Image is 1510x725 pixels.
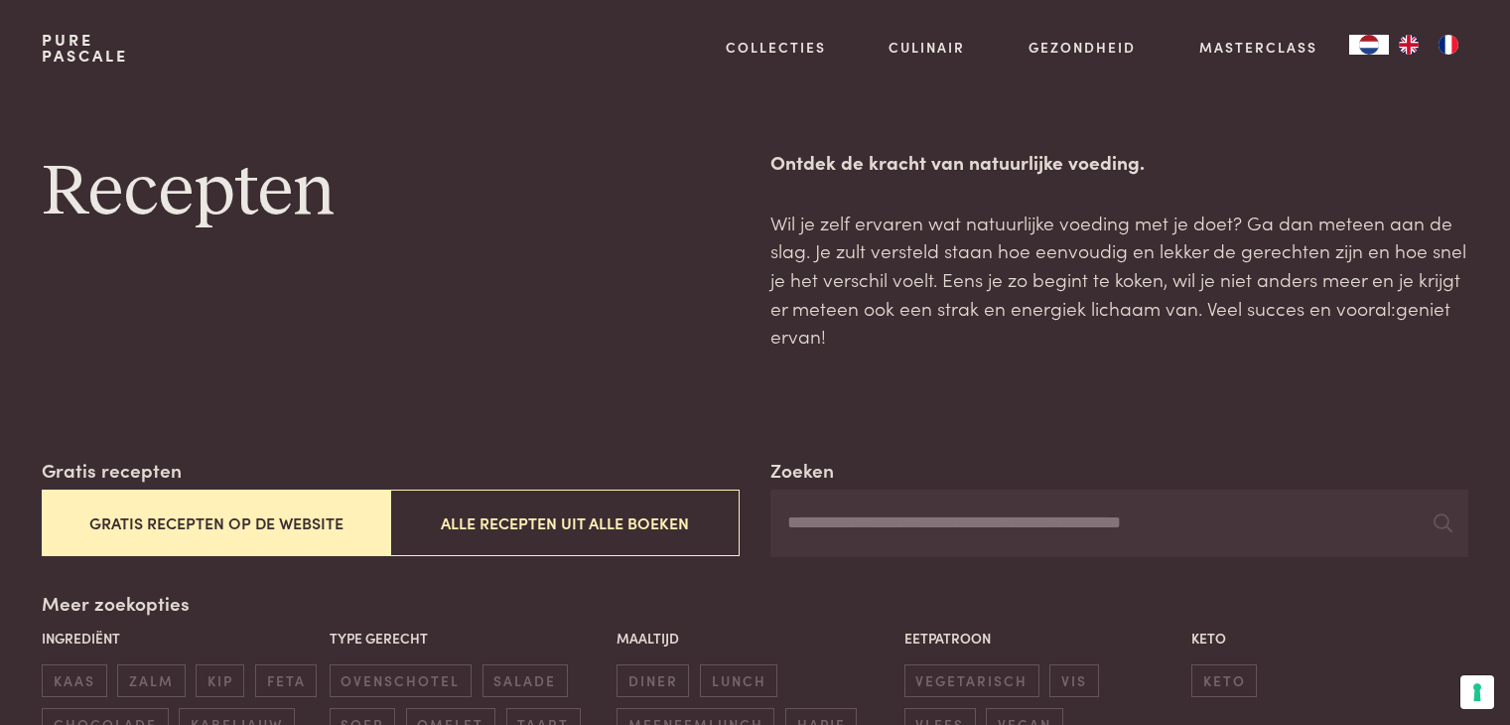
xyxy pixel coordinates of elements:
[42,628,319,649] p: Ingrediënt
[196,664,244,697] span: kip
[1349,35,1389,55] div: Language
[770,209,1467,351] p: Wil je zelf ervaren wat natuurlijke voeding met je doet? Ga dan meteen aan de slag. Je zult verst...
[1349,35,1389,55] a: NL
[904,628,1181,649] p: Eetpatroon
[1191,664,1257,697] span: keto
[1349,35,1468,55] aside: Language selected: Nederlands
[42,456,182,485] label: Gratis recepten
[1049,664,1098,697] span: vis
[117,664,185,697] span: zalm
[1029,37,1136,58] a: Gezondheid
[1389,35,1468,55] ul: Language list
[42,490,390,556] button: Gratis recepten op de website
[1389,35,1429,55] a: EN
[770,148,1145,175] strong: Ontdek de kracht van natuurlijke voeding.
[1429,35,1468,55] a: FR
[390,490,739,556] button: Alle recepten uit alle boeken
[42,148,739,237] h1: Recepten
[726,37,826,58] a: Collecties
[770,456,834,485] label: Zoeken
[255,664,317,697] span: feta
[1460,675,1494,709] button: Uw voorkeuren voor toestemming voor trackingtechnologieën
[330,628,607,649] p: Type gerecht
[617,664,689,697] span: diner
[904,664,1039,697] span: vegetarisch
[1199,37,1317,58] a: Masterclass
[617,628,893,649] p: Maaltijd
[482,664,568,697] span: salade
[889,37,965,58] a: Culinair
[330,664,472,697] span: ovenschotel
[1191,628,1468,649] p: Keto
[42,664,106,697] span: kaas
[700,664,777,697] span: lunch
[42,32,128,64] a: PurePascale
